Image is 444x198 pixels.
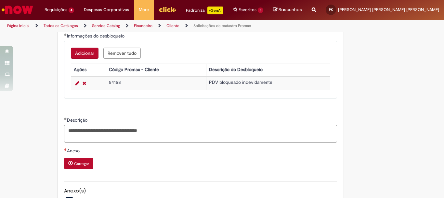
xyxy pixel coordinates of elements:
button: Remove all rows for Informações do desbloqueio [103,48,141,59]
p: +GenAi [207,7,223,14]
span: [PERSON_NAME] [PERSON_NAME] [PERSON_NAME] [338,7,439,12]
img: click_logo_yellow_360x200.png [159,5,176,14]
span: Obrigatório Preenchido [64,117,67,120]
span: 8 [258,8,263,13]
span: PK [329,8,333,12]
span: Anexo [67,148,81,154]
span: Despesas Corporativas [84,7,129,13]
a: Financeiro [134,23,152,28]
span: Requisições [45,7,67,13]
span: Obrigatório Preenchido [64,33,67,36]
span: 4 [69,8,74,13]
th: Ações [71,64,106,76]
span: Descrição [67,117,89,123]
ul: Trilhas de página [5,20,291,32]
a: Editar Linha 1 [74,79,81,87]
button: Add a row for Informações do desbloqueio [71,48,98,59]
a: Service Catalog [92,23,120,28]
a: Remover linha 1 [81,79,88,87]
small: Carregar [74,161,89,166]
textarea: Descrição [64,125,337,143]
h5: Anexo(s) [64,188,337,194]
a: Todos os Catálogos [44,23,78,28]
td: 54158 [106,76,206,90]
button: Carregar anexo de Anexo Required [64,158,93,169]
th: Descrição do Desbloqueio [206,64,330,76]
div: Padroniza [186,7,223,14]
a: Solicitações de cadastro Promax [193,23,251,28]
span: Necessários [64,148,67,151]
a: Página inicial [7,23,30,28]
a: Rascunhos [273,7,302,13]
a: Cliente [166,23,179,28]
span: Favoritos [239,7,256,13]
span: Informações do desbloqueio [67,33,126,39]
span: More [139,7,149,13]
td: PDV bloqueado indevidamente [206,76,330,90]
th: Código Promax - Cliente [106,64,206,76]
img: ServiceNow [1,3,34,16]
span: Rascunhos [279,7,302,13]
